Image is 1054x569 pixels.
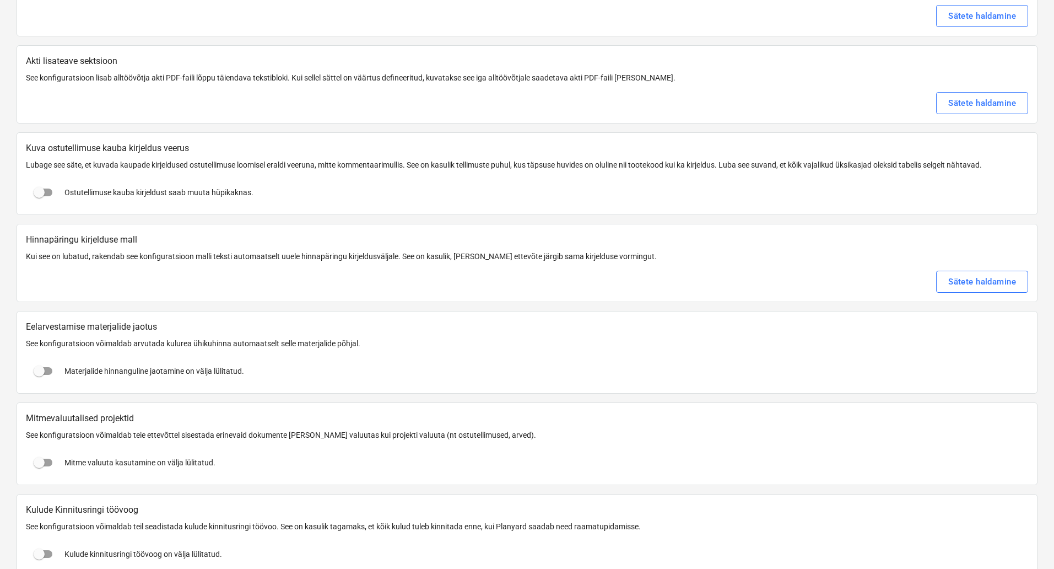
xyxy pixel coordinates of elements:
[64,187,253,198] p: Ostutellimuse kauba kirjeldust saab muuta hüpikaknas.
[936,271,1028,293] button: Sätete haldamine
[26,233,1028,246] p: Hinnapäringu kirjelduse mall
[26,55,1028,68] p: Akti lisateave sektsioon
[26,251,1028,262] p: Kui see on lubatud, rakendab see konfiguratsioon malli teksti automaatselt uuele hinnapäringu kir...
[26,338,1028,349] p: See konfiguratsioon võimaldab arvutada kulurea ühikuhinna automaatselt selle materjalide põhjal.
[26,320,1028,334] span: Eelarvestamise materjalide jaotus
[26,159,1028,170] p: Lubage see säte, et kuvada kaupade kirjeldused ostutellimuse loomisel eraldi veeruna, mitte komme...
[948,96,1016,110] div: Sätete haldamine
[64,366,244,377] p: Materjalide hinnanguline jaotamine on välja lülitatud.
[999,516,1054,569] iframe: Chat Widget
[64,457,215,468] p: Mitme valuuta kasutamine on välja lülitatud.
[26,72,1028,83] p: See konfiguratsioon lisab alltöövõtja akti PDF-faili lõppu täiendava tekstibloki. Kui sellel sätt...
[936,92,1028,114] button: Sätete haldamine
[26,503,1028,517] p: Kulude Kinnitusringi töövoog
[948,275,1016,289] div: Sätete haldamine
[999,516,1054,569] div: Vestlusvidin
[26,521,1028,532] p: See konfiguratsioon võimaldab teil seadistada kulude kinnitusringi töövoo. See on kasulik tagamak...
[948,9,1016,23] div: Sätete haldamine
[26,430,1028,441] p: See konfiguratsioon võimaldab teie ettevõttel sisestada erinevaid dokumente [PERSON_NAME] valuuta...
[26,142,1028,155] span: Kuva ostutellimuse kauba kirjeldus veerus
[936,5,1028,27] button: Sätete haldamine
[26,412,1028,425] span: Mitmevaluutalised projektid
[64,549,222,560] p: Kulude kinnitusringi töövoog on välja lülitatud.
